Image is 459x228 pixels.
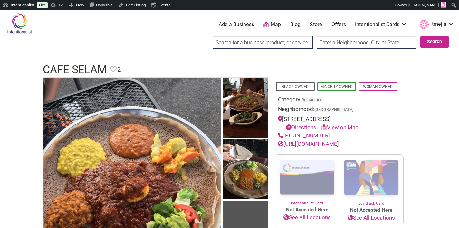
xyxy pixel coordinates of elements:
[110,66,117,73] i: Favorite
[355,21,407,28] a: Intentionalist Cards
[213,36,313,49] input: Search for a business, product, or service
[363,84,393,89] a: Woman-Owned
[275,155,339,206] a: Intentionalist Card
[275,213,339,222] a: See All Locations
[314,108,353,112] span: [GEOGRAPHIC_DATA]
[278,95,400,105] div: Category:
[339,155,403,206] a: Buy Black Card
[339,214,403,222] a: See All Locations
[282,84,309,89] a: Black-Owned
[275,155,339,200] img: Intentionalist Card
[408,3,439,7] span: [PERSON_NAME]
[290,21,301,28] a: Blog
[43,62,107,77] h1: Cafe Selam
[339,206,403,214] span: Not Accepted Here
[275,206,339,213] span: Not Accepted Here
[37,2,48,8] a: Live
[219,21,254,28] a: Add a Business
[339,155,403,201] img: Buy Black Card
[301,97,324,102] a: Restaurants
[286,124,316,131] a: Directions
[278,132,330,139] a: [PHONE_NUMBER]
[420,36,449,48] button: Search
[310,21,322,28] a: Store
[416,19,454,30] a: tmejia
[320,84,353,89] a: Minority-Owned
[321,124,359,131] a: View on Map
[117,64,121,74] span: 2
[278,105,400,115] div: Neighborhood:
[278,141,339,147] a: [URL][DOMAIN_NAME]
[317,36,416,49] input: Enter a Neighborhood, City, or State
[331,21,346,28] a: Offers
[263,21,281,28] a: Map
[4,13,35,34] img: Intentionalist
[278,115,400,132] div: [STREET_ADDRESS]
